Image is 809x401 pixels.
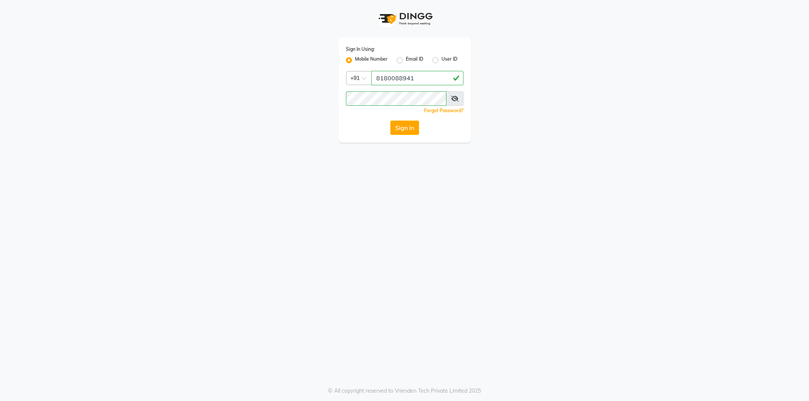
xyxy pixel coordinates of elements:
[374,8,435,30] img: logo1.svg
[355,56,388,65] label: Mobile Number
[346,46,375,53] label: Sign In Using:
[346,91,446,106] input: Username
[390,121,419,135] button: Sign In
[424,108,463,113] a: Forgot Password?
[441,56,457,65] label: User ID
[371,71,463,85] input: Username
[406,56,423,65] label: Email ID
